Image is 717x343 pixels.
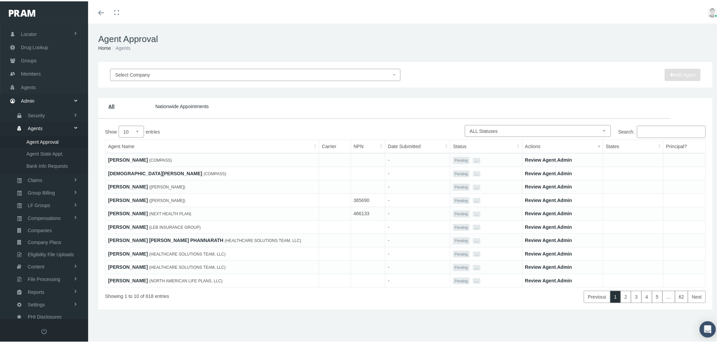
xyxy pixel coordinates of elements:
[525,223,556,228] a: Review Agent
[522,273,603,286] td: ,
[473,197,480,202] button: ...
[385,206,450,219] td: -
[108,250,148,255] a: [PERSON_NAME]
[28,108,45,120] span: Security
[28,173,42,185] span: Claims
[21,93,35,106] span: Admin
[385,139,450,152] th: Date Submitted: activate to sort column ascending
[637,124,706,137] input: Search:
[149,183,185,188] span: ([PERSON_NAME])
[21,40,48,53] span: Drug Lookup
[9,8,35,15] img: PRAM_20_x_78.png
[584,289,610,302] a: Previous
[108,236,223,242] a: [PERSON_NAME] [PERSON_NAME] PHANNARATH
[351,206,385,219] td: 466133
[473,223,480,229] button: ...
[557,250,572,255] a: Admin
[105,139,319,152] th: Agent Name: activate to sort column ascending
[557,183,572,188] a: Admin
[385,259,450,273] td: -
[28,223,52,235] span: Companies
[105,124,406,136] label: Show entries
[149,197,185,202] span: ([PERSON_NAME])
[28,235,61,247] span: Company Plans
[450,139,522,152] th: Status: activate to sort column ascending
[28,186,55,197] span: Group Billing
[149,157,172,161] span: (COMPASS)
[385,192,450,206] td: -
[21,66,41,79] span: Members
[108,277,148,282] a: [PERSON_NAME]
[26,147,63,158] span: Agent State Appt.
[149,224,201,228] span: (LEB INSURANCE GROUP)
[225,237,301,242] span: (HEALTHCARE SOLUTIONS TEAM, LLC)
[28,260,44,271] span: Content
[700,320,716,336] div: Open Intercom Messenger
[557,209,572,215] a: Admin
[620,289,631,302] a: 2
[522,206,603,219] td: ,
[618,124,706,137] label: Search:
[522,139,603,152] th: Actions
[26,135,59,146] span: Agent Approval
[453,249,470,257] span: Pending
[688,289,706,302] a: Next
[525,277,556,282] a: Review Agent
[319,139,351,152] th: Carrier
[21,26,37,39] span: Locator
[108,169,202,175] a: [DEMOGRAPHIC_DATA][PERSON_NAME]
[385,152,450,165] td: -
[385,233,450,246] td: -
[28,198,50,210] span: LF Groups
[525,169,556,175] a: Review Agent
[473,277,480,282] button: ...
[453,196,470,203] span: Pending
[473,250,480,256] button: ...
[557,223,572,228] a: Admin
[631,289,642,302] a: 3
[473,157,480,162] button: ...
[453,263,470,270] span: Pending
[557,169,572,175] a: Admin
[108,156,148,161] a: [PERSON_NAME]
[522,246,603,259] td: ,
[453,236,470,243] span: Pending
[28,285,44,297] span: Reports
[98,44,111,49] a: Home
[149,210,191,215] span: (NEXT HEALTH PLAN)
[351,192,385,206] td: 365690
[149,264,226,268] span: (HEALTHCARE SOLUTIONS TEAM, LLC)
[675,289,689,302] a: 62
[453,276,470,283] span: Pending
[385,179,450,193] td: -
[473,170,480,175] button: ...
[28,247,74,259] span: Eligibility File Uploads
[204,170,226,175] span: (COMPASS)
[453,223,470,230] span: Pending
[663,139,706,152] th: Principal?
[385,246,450,259] td: -
[525,263,556,268] a: Review Agent
[28,310,62,321] span: PHI Disclosures
[665,67,701,80] button: Add Agent
[108,102,115,108] u: All
[108,209,148,215] a: [PERSON_NAME]
[453,156,470,163] span: Pending
[111,43,130,51] li: Agents
[28,272,60,284] span: File Processing
[115,71,150,76] span: Select Company
[525,183,556,188] a: Review Agent
[473,210,480,216] button: ...
[522,179,603,193] td: ,
[557,277,572,282] a: Admin
[21,80,36,93] span: Agents
[385,273,450,286] td: -
[28,121,43,133] span: Agents
[453,169,470,176] span: Pending
[473,264,480,269] button: ...
[522,165,603,179] td: ,
[453,209,470,216] span: Pending
[108,183,148,188] a: [PERSON_NAME]
[610,289,621,302] a: 1
[522,259,603,273] td: ,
